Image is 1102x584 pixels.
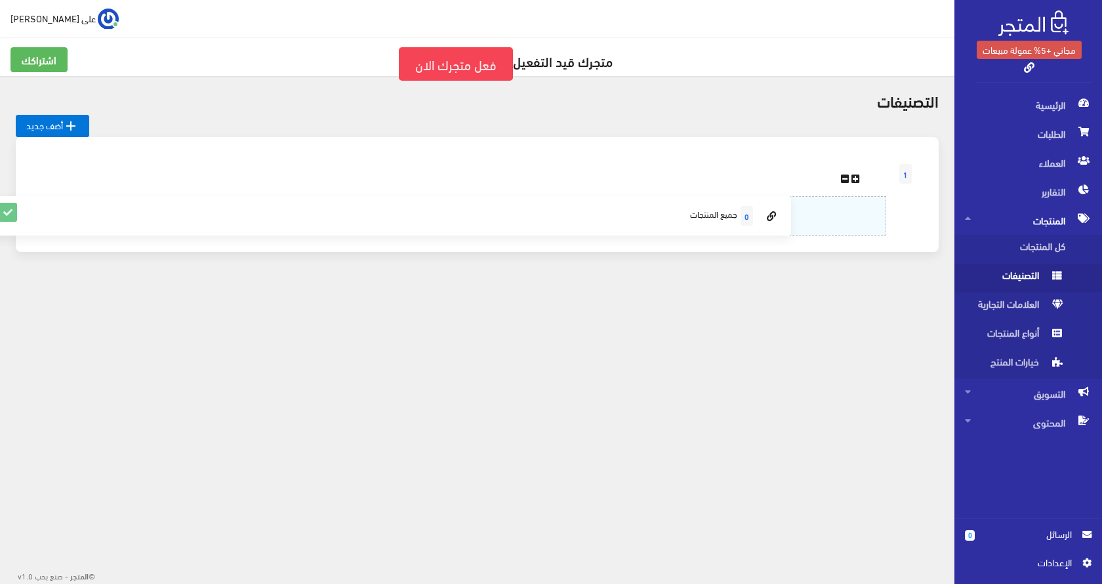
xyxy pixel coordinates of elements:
[98,9,119,30] img: ...
[965,177,1092,206] span: التقارير
[954,293,1102,322] a: العلامات التجارية
[965,206,1092,235] span: المنتجات
[10,47,944,81] h5: متجرك قيد التفعيل
[16,115,89,137] a: أضف جديد
[954,177,1102,206] a: التقارير
[70,570,89,581] strong: المتجر
[965,408,1092,437] span: المحتوى
[998,10,1069,36] img: .
[965,350,1065,379] span: خيارات المنتج
[18,568,68,583] span: - صنع بحب v1.0
[965,148,1092,177] span: العملاء
[965,527,1092,555] a: 0 الرسائل
[954,350,1102,379] a: خيارات المنتج
[965,322,1065,350] span: أنواع المنتجات
[965,91,1092,119] span: الرئيسية
[985,527,1072,541] span: الرسائل
[954,148,1102,177] a: العملاء
[10,8,119,29] a: ... على [PERSON_NAME]
[965,379,1092,408] span: التسويق
[954,91,1102,119] a: الرئيسية
[965,293,1065,322] span: العلامات التجارية
[16,92,939,109] h2: التصنيفات
[977,41,1082,59] a: مجاني +5% عمولة مبيعات
[954,408,1102,437] a: المحتوى
[899,164,912,184] span: 1
[965,555,1092,576] a: اﻹعدادات
[965,264,1065,293] span: التصنيفات
[954,264,1102,293] a: التصنيفات
[5,567,95,584] div: ©
[954,119,1102,148] a: الطلبات
[954,206,1102,235] a: المنتجات
[975,555,1071,570] span: اﻹعدادات
[10,10,96,26] span: على [PERSON_NAME]
[954,235,1102,264] a: كل المنتجات
[399,47,513,81] a: فعل متجرك الان
[10,47,68,72] a: اشتراكك
[965,235,1065,264] span: كل المنتجات
[965,119,1092,148] span: الطلبات
[954,322,1102,350] a: أنواع المنتجات
[63,118,79,134] i: 
[965,530,975,541] span: 0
